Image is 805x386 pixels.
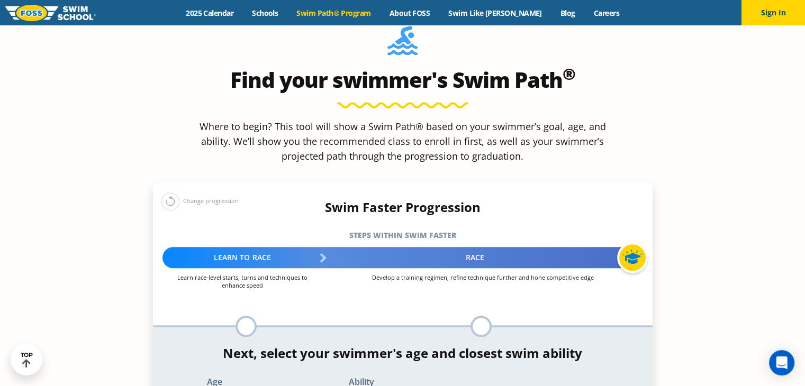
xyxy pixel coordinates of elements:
[207,378,315,386] label: Age
[322,273,643,281] p: Develop a training regimen, refine technique further and hone competitive edge
[162,247,323,268] div: Learn to Race
[287,8,380,18] a: Swim Path® Program
[21,352,33,368] div: TOP
[551,8,584,18] a: Blog
[439,8,551,18] a: Swim Like [PERSON_NAME]
[769,350,794,375] div: Open Intercom Messenger
[153,200,653,215] h4: Swim Faster Progression
[5,5,96,21] img: FOSS Swim School Logo
[387,26,418,62] img: Foss-Location-Swimming-Pool-Person.svg
[177,8,243,18] a: 2025 Calendar
[243,8,287,18] a: Schools
[349,378,599,386] label: Ability
[563,63,575,85] sup: ®
[584,8,628,18] a: Careers
[153,346,653,361] h4: Next, select your swimmer's age and closest swim ability
[195,119,610,163] p: Where to begin? This tool will show a Swim Path® based on your swimmer’s goal, age, and ability. ...
[161,192,239,210] div: Change progression
[153,67,653,93] h2: Find your swimmer's Swim Path
[153,228,653,243] h5: Steps within Swim Faster
[322,247,643,268] div: Race
[162,273,323,289] p: Learn race-level starts, turns and techniques to enhance speed
[380,8,439,18] a: About FOSS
